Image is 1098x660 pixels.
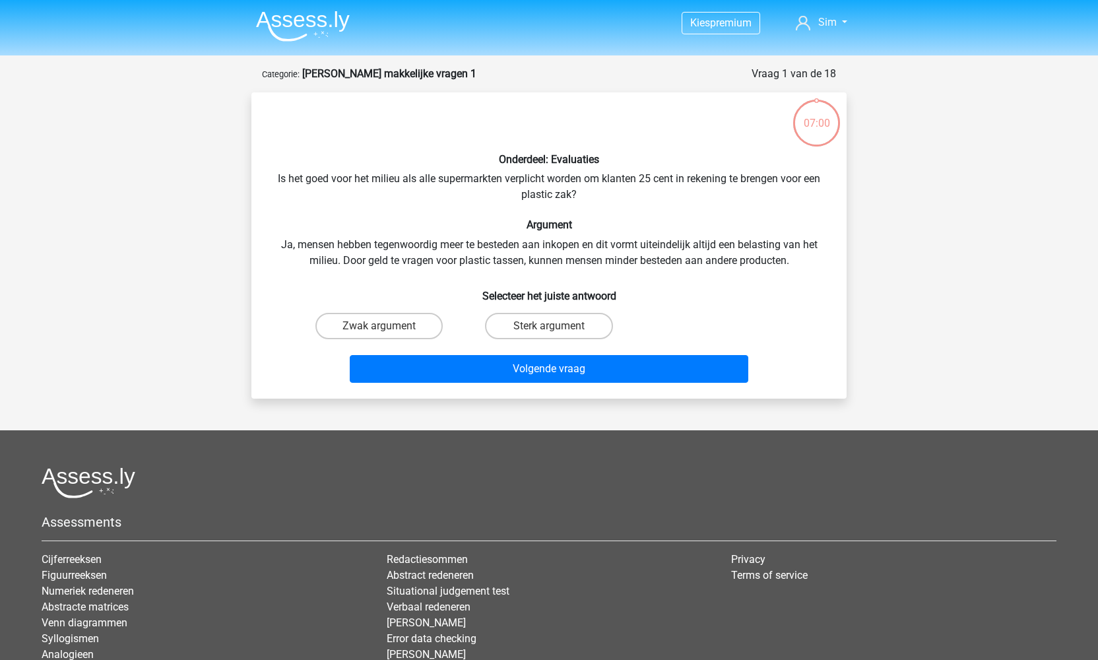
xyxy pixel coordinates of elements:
a: Terms of service [731,569,808,581]
img: Assessly [256,11,350,42]
a: Cijferreeksen [42,553,102,566]
a: Abstract redeneren [387,569,474,581]
strong: [PERSON_NAME] makkelijke vragen 1 [302,67,476,80]
label: Zwak argument [315,313,443,339]
a: [PERSON_NAME] [387,616,466,629]
div: Is het goed voor het milieu als alle supermarkten verplicht worden om klanten 25 cent in rekening... [257,103,841,388]
a: Kiespremium [682,14,759,32]
a: Abstracte matrices [42,601,129,613]
a: Redactiesommen [387,553,468,566]
a: Sim [791,15,853,30]
label: Sterk argument [485,313,612,339]
span: Sim [818,16,837,28]
a: Privacy [731,553,765,566]
a: Syllogismen [42,632,99,645]
h6: Onderdeel: Evaluaties [273,153,825,166]
span: Kies [690,16,710,29]
h6: Selecteer het juiste antwoord [273,279,825,302]
a: Verbaal redeneren [387,601,470,613]
a: Numeriek redeneren [42,585,134,597]
a: Situational judgement test [387,585,509,597]
a: Venn diagrammen [42,616,127,629]
h6: Argument [273,218,825,231]
a: Error data checking [387,632,476,645]
button: Volgende vraag [350,355,749,383]
img: Assessly logo [42,467,135,498]
div: 07:00 [792,98,841,131]
small: Categorie: [262,69,300,79]
a: Figuurreeksen [42,569,107,581]
h5: Assessments [42,514,1056,530]
span: premium [710,16,752,29]
div: Vraag 1 van de 18 [752,66,836,82]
